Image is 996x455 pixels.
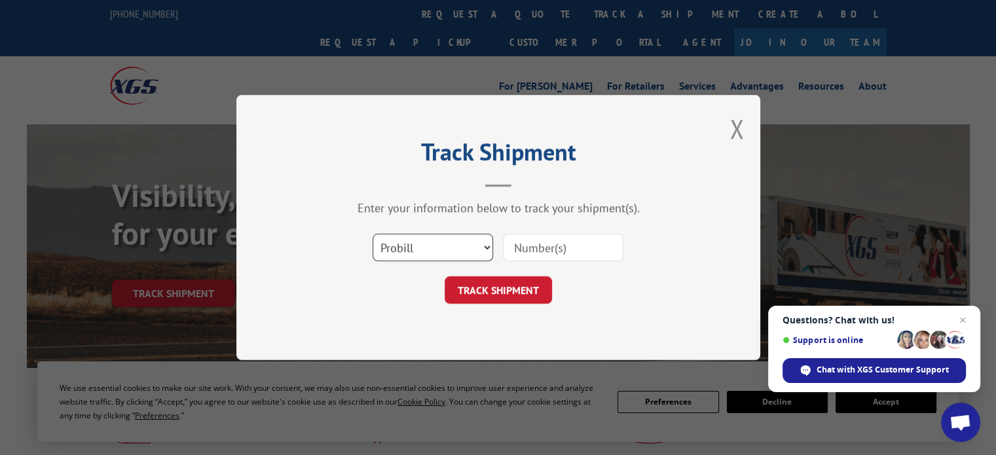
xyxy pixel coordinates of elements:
[783,358,966,383] span: Chat with XGS Customer Support
[817,364,949,376] span: Chat with XGS Customer Support
[729,111,744,146] button: Close modal
[503,234,623,261] input: Number(s)
[941,403,980,442] a: Open chat
[783,335,893,345] span: Support is online
[302,200,695,215] div: Enter your information below to track your shipment(s).
[445,276,552,304] button: TRACK SHIPMENT
[783,315,966,325] span: Questions? Chat with us!
[302,143,695,168] h2: Track Shipment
